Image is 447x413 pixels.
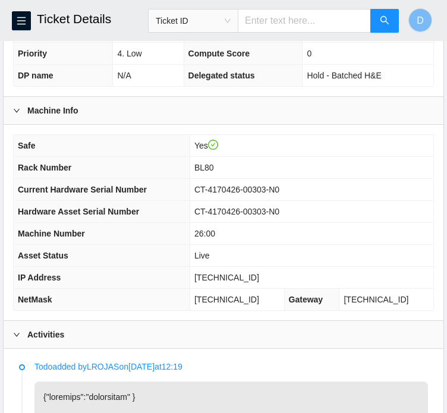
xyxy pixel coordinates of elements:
span: BL80 [194,163,214,172]
b: Activities [27,328,64,341]
span: DP name [18,71,53,80]
span: Hold - Batched H&E [307,71,381,80]
span: Priority [18,49,47,58]
span: Yes [194,141,218,150]
button: menu [12,11,31,30]
span: Machine Number [18,229,85,238]
span: NetMask [18,295,52,304]
button: search [370,9,399,33]
span: check-circle [208,140,219,150]
span: Safe [18,141,36,150]
span: IP Address [18,273,61,282]
span: right [13,107,20,114]
span: Delegated status [188,71,255,80]
span: [TECHNICAL_ID] [194,273,259,282]
span: CT-4170426-00303-N0 [194,207,279,216]
span: D [417,13,424,28]
span: Current Hardware Serial Number [18,185,147,194]
span: 4. Low [117,49,141,58]
span: CT-4170426-00303-N0 [194,185,279,194]
span: N/A [117,71,131,80]
b: Machine Info [27,104,78,117]
div: Machine Info [4,97,443,124]
span: Hardware Asset Serial Number [18,207,139,216]
span: Gateway [289,295,323,304]
p: Todo added by LROJAS on [DATE] at 12:19 [34,360,428,373]
span: 0 [307,49,311,58]
input: Enter text here... [238,9,371,33]
span: Compute Score [188,49,250,58]
span: 26:00 [194,229,215,238]
span: Rack Number [18,163,71,172]
span: right [13,331,20,338]
button: D [408,8,432,32]
span: Live [194,251,210,260]
span: search [380,15,389,27]
span: Ticket ID [156,12,231,30]
span: menu [12,16,30,26]
span: [TECHNICAL_ID] [194,295,259,304]
div: Activities [4,321,443,348]
span: [TECHNICAL_ID] [344,295,408,304]
span: Asset Status [18,251,68,260]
